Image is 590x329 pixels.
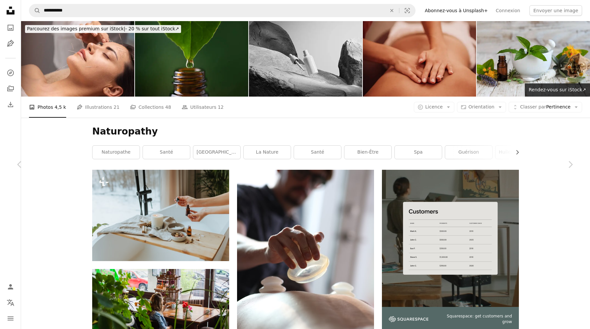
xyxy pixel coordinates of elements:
[382,170,519,307] img: file-1747939376688-baf9a4a454ffimage
[445,146,492,159] a: guérison
[4,37,17,50] a: Illustrations
[525,83,590,97] a: Rendez-vous sur iStock↗
[93,146,140,159] a: naturopathe
[414,102,454,112] button: Licence
[385,4,399,17] button: Effacer
[294,146,341,159] a: Santé
[469,104,495,109] span: Orientation
[4,280,17,293] a: Connexion / S’inscrire
[4,312,17,325] button: Menu
[27,26,125,31] span: Parcourez des images premium sur iStock |
[496,146,543,159] a: huiles essentielle
[399,4,415,17] button: Recherche de visuels
[237,258,374,264] a: Un homme se fait masser le dos dans un spa
[395,146,442,159] a: Spa
[114,104,120,111] span: 21
[130,97,171,118] a: Collections 48
[363,21,476,97] img: femme, obtenir un massage du dos
[477,21,590,97] img: Natural medicine
[511,146,519,159] button: faire défiler la liste vers la droite
[92,212,229,218] a: une personne tenant une bouteille d’huiles essentielles près d’une baignoire
[193,146,240,159] a: [GEOGRAPHIC_DATA]
[457,102,506,112] button: Orientation
[21,21,134,97] img: Acupuncture traitement du visage
[25,25,181,33] div: - 20 % sur tout iStock ↗
[249,21,362,97] img: Un flacon cosmétique blanc et son compte-gouttes flottent au-dessus d’un paysage rocheux.
[165,104,171,111] span: 48
[509,102,582,112] button: Classer parPertinence
[520,104,546,109] span: Classer par
[29,4,416,17] form: Rechercher des visuels sur tout le site
[436,314,512,325] span: Squarespace: get customers and grow
[244,146,291,159] a: la nature
[143,146,190,159] a: santé
[529,5,582,16] button: Envoyer une image
[520,104,571,110] span: Pertinence
[389,316,428,322] img: file-1747939142011-51e5cc87e3c9
[4,66,17,79] a: Explorer
[135,21,248,97] img: Concept de phytothérapie alternative. Goutte d’essence à base de plantes.
[92,312,229,317] a: femme assise près d’une table en bois
[4,98,17,111] a: Historique de téléchargement
[550,133,590,196] a: Suivant
[4,296,17,309] button: Langue
[492,5,524,16] a: Connexion
[421,5,492,16] a: Abonnez-vous à Unsplash+
[182,97,224,118] a: Utilisateurs 12
[92,126,519,137] h1: Naturopathy
[92,170,229,261] img: une personne tenant une bouteille d’huiles essentielles près d’une baignoire
[344,146,391,159] a: bien-être
[29,4,40,17] button: Rechercher sur Unsplash
[218,104,224,111] span: 12
[425,104,443,109] span: Licence
[4,82,17,95] a: Collections
[77,97,120,118] a: Illustrations 21
[21,21,185,37] a: Parcourez des images premium sur iStock|- 20 % sur tout iStock↗
[529,87,586,92] span: Rendez-vous sur iStock ↗
[4,21,17,34] a: Photos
